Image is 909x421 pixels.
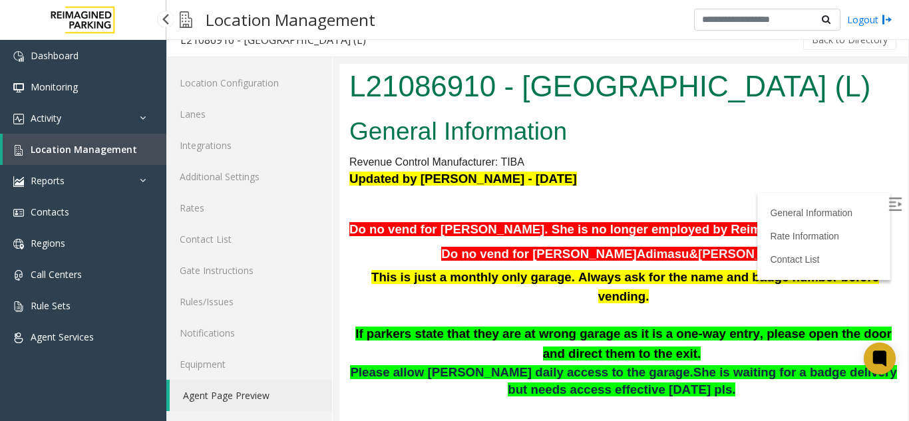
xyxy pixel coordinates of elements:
[166,349,332,380] a: Equipment
[168,301,557,333] span: She is waiting for a badge delivery but needs access effective [DATE] pls.
[166,317,332,349] a: Notifications
[31,174,65,187] span: Reports
[166,192,332,223] a: Rates
[431,167,500,178] a: Rate Information
[349,183,358,197] span: &
[31,80,78,93] span: Monitoring
[10,51,558,85] h2: General Information
[431,144,513,154] a: General Information
[10,2,558,43] h1: L21086910 - [GEOGRAPHIC_DATA] (L)
[32,206,540,240] span: This is just a monthly only garage. Always ask for the name and badge number before vending.
[13,51,24,62] img: 'icon'
[882,13,892,27] img: logout
[31,143,137,156] span: Location Management
[359,183,463,197] span: [PERSON_NAME]
[13,301,24,312] img: 'icon'
[166,286,332,317] a: Rules/Issues
[31,206,69,218] span: Contacts
[803,30,896,50] button: Back to Directory
[166,161,332,192] a: Additional Settings
[166,255,332,286] a: Gate Instructions
[31,268,82,281] span: Call Centers
[166,223,332,255] a: Contact List
[3,134,166,165] a: Location Management
[166,67,332,98] a: Location Configuration
[31,237,65,249] span: Regions
[13,114,24,124] img: 'icon'
[170,380,332,411] a: Agent Page Preview
[297,183,350,198] span: Adimasu
[13,82,24,93] img: 'icon'
[13,208,24,218] img: 'icon'
[102,183,297,197] span: Do no vend for [PERSON_NAME]
[13,270,24,281] img: 'icon'
[31,331,94,343] span: Agent Services
[180,31,366,49] div: L21086910 - [GEOGRAPHIC_DATA] (L)
[847,13,892,27] a: Logout
[10,158,514,172] span: Do no vend for [PERSON_NAME]. She is no longer employed by Reimagined Parking.
[549,134,562,147] img: Open/Close Sidebar Menu
[10,108,238,122] span: Updated by [PERSON_NAME] - [DATE]
[180,3,192,36] img: pageIcon
[11,301,353,315] span: Please allow [PERSON_NAME] daily access to the garage.
[13,239,24,249] img: 'icon'
[199,3,382,36] h3: Location Management
[166,130,332,161] a: Integrations
[31,49,79,62] span: Dashboard
[16,263,552,297] b: If parkers state that they are at wrong garage as it is a one-way entry, please open the door and...
[31,112,61,124] span: Activity
[10,92,185,104] span: Revenue Control Manufacturer: TIBA
[166,98,332,130] a: Lanes
[31,299,71,312] span: Rule Sets
[13,333,24,343] img: 'icon'
[13,145,24,156] img: 'icon'
[13,176,24,187] img: 'icon'
[431,190,480,201] a: Contact List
